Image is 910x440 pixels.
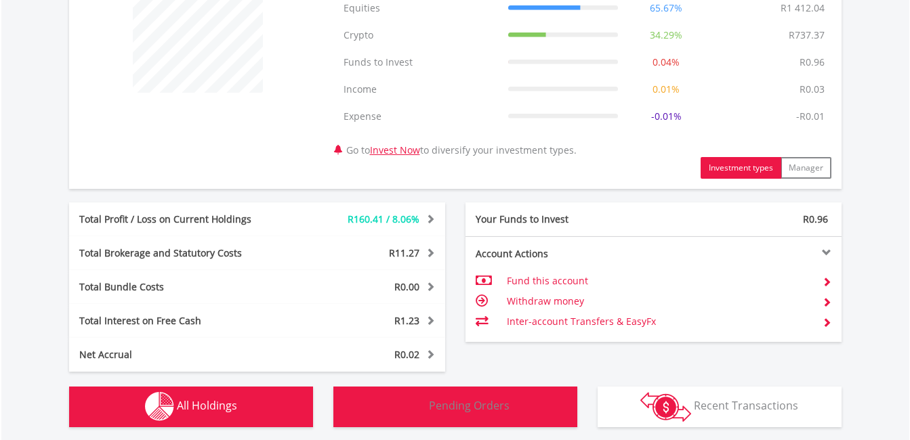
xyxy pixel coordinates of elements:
[337,103,501,130] td: Expense
[69,280,289,294] div: Total Bundle Costs
[348,213,419,225] span: R160.41 / 8.06%
[394,314,419,327] span: R1.23
[394,348,419,361] span: R0.02
[803,213,828,225] span: R0.96
[625,22,707,49] td: 34.29%
[466,247,654,261] div: Account Actions
[337,76,501,103] td: Income
[701,157,781,179] button: Investment types
[598,387,842,427] button: Recent Transactions
[69,246,289,260] div: Total Brokerage and Statutory Costs
[507,291,811,311] td: Withdraw money
[333,387,577,427] button: Pending Orders
[389,246,419,259] span: R11.27
[625,49,707,76] td: 0.04%
[394,280,419,293] span: R0.00
[69,213,289,226] div: Total Profit / Loss on Current Holdings
[370,144,420,156] a: Invest Now
[793,76,831,103] td: R0.03
[694,398,798,413] span: Recent Transactions
[625,76,707,103] td: 0.01%
[789,103,831,130] td: -R0.01
[337,22,501,49] td: Crypto
[781,157,831,179] button: Manager
[625,103,707,130] td: -0.01%
[640,392,691,422] img: transactions-zar-wht.png
[782,22,831,49] td: R737.37
[466,213,654,226] div: Your Funds to Invest
[69,314,289,328] div: Total Interest on Free Cash
[507,271,811,291] td: Fund this account
[429,398,510,413] span: Pending Orders
[507,311,811,332] td: Inter-account Transfers & EasyFx
[793,49,831,76] td: R0.96
[337,49,501,76] td: Funds to Invest
[145,392,174,421] img: holdings-wht.png
[177,398,237,413] span: All Holdings
[400,392,426,421] img: pending_instructions-wht.png
[69,387,313,427] button: All Holdings
[69,348,289,361] div: Net Accrual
